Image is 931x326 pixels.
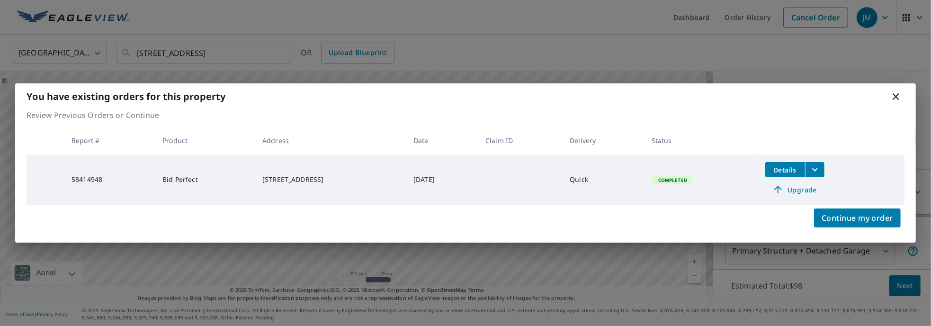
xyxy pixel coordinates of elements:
[805,162,824,177] button: filesDropdownBtn-58414948
[478,127,562,154] th: Claim ID
[262,175,398,184] div: [STREET_ADDRESS]
[765,162,805,177] button: detailsBtn-58414948
[155,127,255,154] th: Product
[27,90,225,103] b: You have existing orders for this property
[771,165,799,174] span: Details
[822,211,893,225] span: Continue my order
[64,127,155,154] th: Report #
[562,154,644,205] td: Quick
[406,154,478,205] td: [DATE]
[406,127,478,154] th: Date
[814,208,901,227] button: Continue my order
[653,177,693,183] span: Completed
[562,127,644,154] th: Delivery
[155,154,255,205] td: Bid Perfect
[255,127,406,154] th: Address
[27,109,904,121] p: Review Previous Orders or Continue
[771,184,819,195] span: Upgrade
[765,182,824,197] a: Upgrade
[64,154,155,205] td: 58414948
[644,127,758,154] th: Status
